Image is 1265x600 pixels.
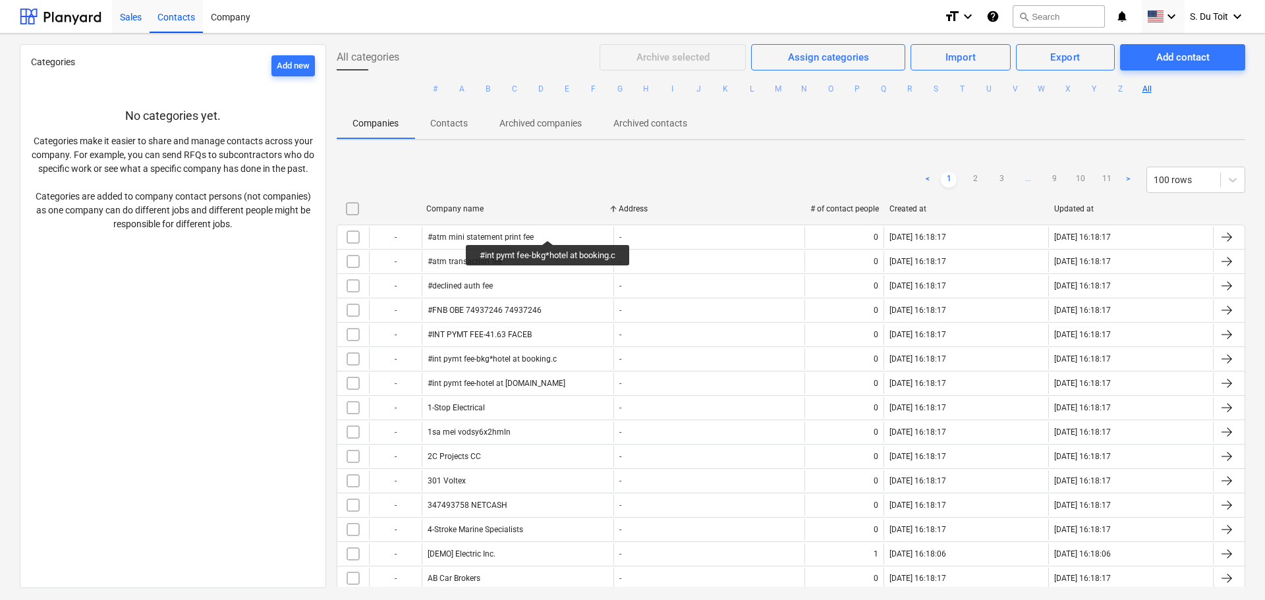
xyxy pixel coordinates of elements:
[874,354,878,364] div: 0
[955,81,970,97] button: T
[902,81,918,97] button: R
[874,281,878,290] div: 0
[428,354,557,364] div: #int pymt fee-bkg*hotel at booking.c
[889,330,946,339] div: [DATE] 16:18:17
[986,9,999,24] i: Knowledge base
[1156,49,1210,66] div: Add contact
[619,204,801,213] div: Address
[874,549,878,559] div: 1
[1054,452,1111,461] div: [DATE] 16:18:17
[1120,44,1245,70] button: Add contact
[788,49,869,66] div: Assign categories
[1054,232,1111,242] div: [DATE] 16:18:17
[1016,44,1115,70] button: Export
[928,81,944,97] button: S
[889,306,946,315] div: [DATE] 16:18:17
[1054,257,1111,266] div: [DATE] 16:18:17
[1050,49,1081,66] div: Export
[586,81,602,97] button: F
[1054,204,1208,213] div: Updated at
[1054,574,1111,583] div: [DATE] 16:18:17
[1164,9,1179,24] i: keyboard_arrow_down
[619,403,621,412] div: -
[1139,81,1155,97] button: All
[428,379,565,388] div: #int pymt fee-hotel at [DOMAIN_NAME]
[1007,81,1023,97] button: V
[1099,172,1115,188] a: Page 11
[1113,81,1129,97] button: Z
[874,476,878,485] div: 0
[337,49,399,65] span: All categories
[1046,172,1062,188] a: Page 9
[1054,281,1111,290] div: [DATE] 16:18:17
[619,354,621,364] div: -
[874,525,878,534] div: 0
[967,172,983,188] a: Page 2
[428,232,534,242] div: #atm mini statement print fee
[369,543,422,564] div: -
[911,44,1010,70] button: Import
[874,427,878,437] div: 0
[1054,525,1111,534] div: [DATE] 16:18:17
[428,306,542,315] div: #FNB OBE 74937246 74937246
[941,172,957,188] a: Page 1 is your current page
[619,501,621,510] div: -
[889,549,946,559] div: [DATE] 16:18:06
[889,204,1044,213] div: Created at
[613,117,687,130] p: Archived contacts
[874,574,878,583] div: 0
[1229,9,1245,24] i: keyboard_arrow_down
[1019,11,1029,22] span: search
[271,55,315,76] button: Add new
[1034,81,1050,97] button: W
[889,281,946,290] div: [DATE] 16:18:17
[277,59,310,74] div: Add new
[920,172,936,188] a: Previous page
[1190,11,1228,22] span: S. Du Toit
[369,446,422,467] div: -
[428,476,466,485] div: 301 Voltex
[717,81,733,97] button: K
[480,81,496,97] button: B
[619,257,621,266] div: -
[1013,5,1105,28] button: Search
[619,574,621,583] div: -
[454,81,470,97] button: A
[849,81,865,97] button: P
[428,452,481,461] div: 2C Projects CC
[619,476,621,485] div: -
[797,81,812,97] button: N
[619,306,621,315] div: -
[428,501,507,510] div: 347493758 NETCASH
[428,81,443,97] button: #
[889,476,946,485] div: [DATE] 16:18:17
[874,501,878,510] div: 0
[889,525,946,534] div: [DATE] 16:18:17
[823,81,839,97] button: O
[874,379,878,388] div: 0
[31,108,315,124] p: No categories yet.
[1054,476,1111,485] div: [DATE] 16:18:17
[1073,172,1088,188] a: Page 10
[810,204,879,213] div: # of contact people
[428,281,493,290] div: #declined auth fee
[874,232,878,242] div: 0
[744,81,760,97] button: L
[619,427,621,437] div: -
[619,232,621,242] div: -
[874,452,878,461] div: 0
[619,330,621,339] div: -
[428,549,495,559] div: [DEMO] Electric Inc.
[889,574,946,583] div: [DATE] 16:18:17
[1115,9,1129,24] i: notifications
[1020,172,1036,188] a: ...
[874,306,878,315] div: 0
[1054,354,1111,364] div: [DATE] 16:18:17
[619,379,621,388] div: -
[428,403,485,412] div: 1-Stop Electrical
[1086,81,1102,97] button: Y
[889,452,946,461] div: [DATE] 16:18:17
[889,501,946,510] div: [DATE] 16:18:17
[619,281,621,290] div: -
[994,172,1009,188] a: Page 3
